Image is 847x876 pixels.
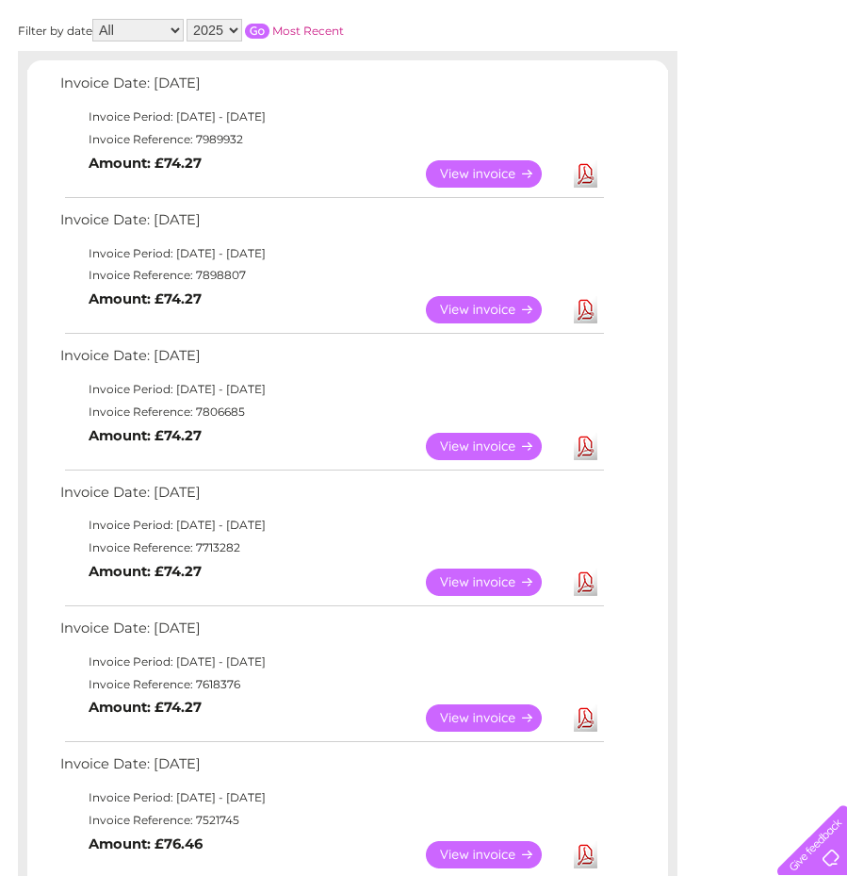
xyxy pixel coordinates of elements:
a: Download [574,841,597,868]
a: Download [574,704,597,732]
td: Invoice Date: [DATE] [56,343,607,378]
b: Amount: £74.27 [89,563,202,580]
td: Invoice Reference: 7618376 [56,673,607,696]
td: Invoice Period: [DATE] - [DATE] [56,514,607,537]
a: View [426,433,564,460]
a: Blog [683,80,710,94]
a: Log out [785,80,829,94]
a: Download [574,569,597,596]
a: Contact [722,80,768,94]
td: Invoice Reference: 7898807 [56,264,607,287]
td: Invoice Date: [DATE] [56,752,607,786]
td: Invoice Date: [DATE] [56,71,607,106]
td: Invoice Reference: 7521745 [56,809,607,832]
a: View [426,841,564,868]
a: Download [574,296,597,323]
td: Invoice Period: [DATE] - [DATE] [56,242,607,265]
a: Most Recent [272,24,344,38]
b: Amount: £74.27 [89,699,202,716]
td: Invoice Reference: 7989932 [56,128,607,151]
td: Invoice Period: [DATE] - [DATE] [56,651,607,673]
a: View [426,704,564,732]
td: Invoice Date: [DATE] [56,616,607,651]
a: Water [515,80,551,94]
a: View [426,160,564,188]
b: Amount: £74.27 [89,290,202,307]
b: Amount: £76.46 [89,835,203,852]
a: View [426,296,564,323]
a: Download [574,160,597,188]
td: Invoice Reference: 7806685 [56,401,607,423]
td: Invoice Date: [DATE] [56,480,607,515]
b: Amount: £74.27 [89,155,202,172]
td: Invoice Date: [DATE] [56,207,607,242]
a: Energy [562,80,604,94]
a: View [426,569,564,596]
a: 0333 014 3131 [492,9,622,33]
td: Invoice Reference: 7713282 [56,537,607,559]
td: Invoice Period: [DATE] - [DATE] [56,106,607,128]
td: Invoice Period: [DATE] - [DATE] [56,378,607,401]
a: Download [574,433,597,460]
div: Filter by date [18,19,513,41]
b: Amount: £74.27 [89,427,202,444]
td: Invoice Period: [DATE] - [DATE] [56,786,607,809]
img: logo.png [29,49,125,107]
a: Telecoms [615,80,672,94]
